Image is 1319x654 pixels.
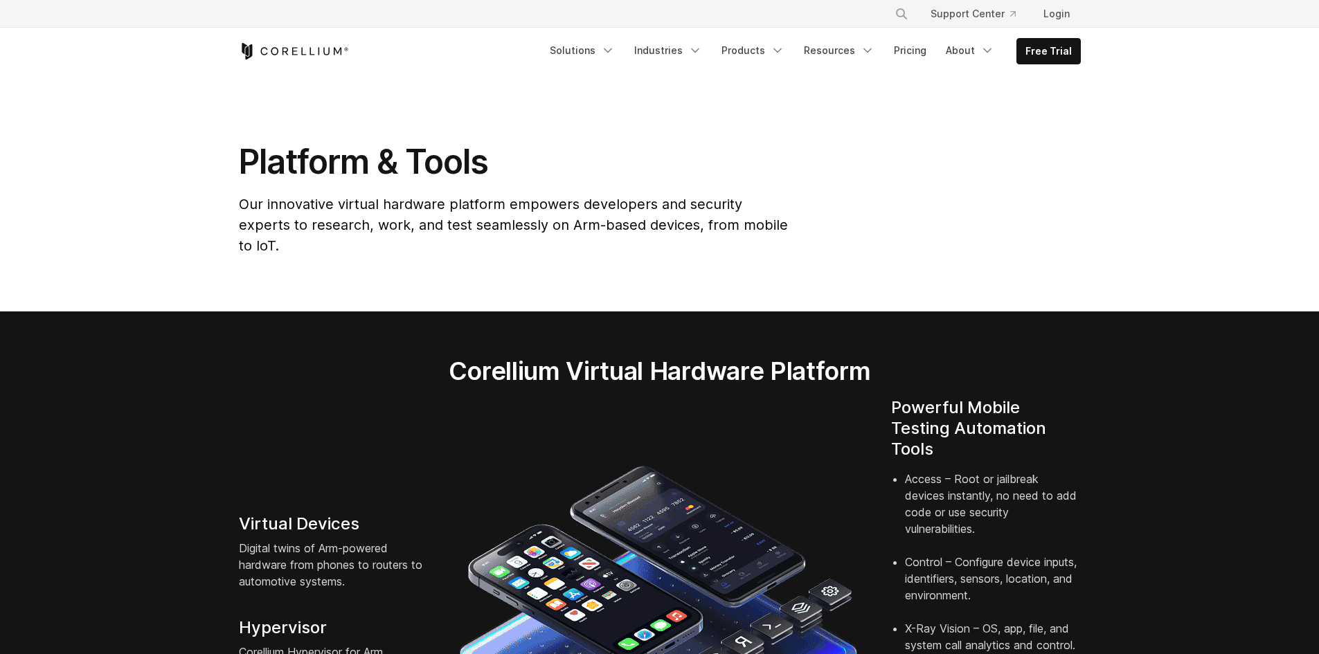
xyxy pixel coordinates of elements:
[891,397,1081,460] h4: Powerful Mobile Testing Automation Tools
[937,38,1003,63] a: About
[239,514,429,534] h4: Virtual Devices
[239,43,349,60] a: Corellium Home
[239,141,791,183] h1: Platform & Tools
[541,38,623,63] a: Solutions
[905,554,1081,620] li: Control – Configure device inputs, identifiers, sensors, location, and environment.
[886,38,935,63] a: Pricing
[239,617,429,638] h4: Hypervisor
[713,38,793,63] a: Products
[1017,39,1080,64] a: Free Trial
[541,38,1081,64] div: Navigation Menu
[1032,1,1081,26] a: Login
[878,1,1081,26] div: Navigation Menu
[239,540,429,590] p: Digital twins of Arm-powered hardware from phones to routers to automotive systems.
[796,38,883,63] a: Resources
[905,471,1081,554] li: Access – Root or jailbreak devices instantly, no need to add code or use security vulnerabilities.
[889,1,914,26] button: Search
[919,1,1027,26] a: Support Center
[384,356,935,386] h2: Corellium Virtual Hardware Platform
[239,196,788,254] span: Our innovative virtual hardware platform empowers developers and security experts to research, wo...
[626,38,710,63] a: Industries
